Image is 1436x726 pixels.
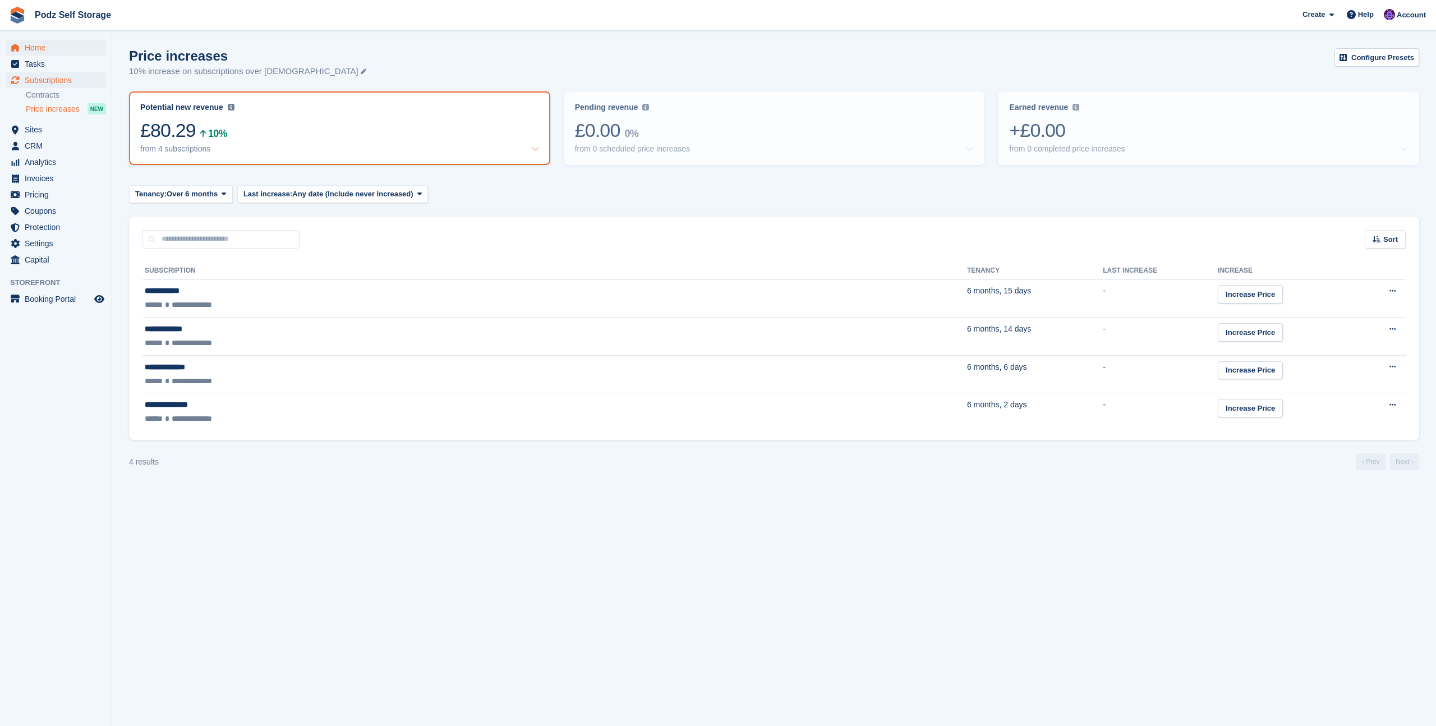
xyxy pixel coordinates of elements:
[26,104,80,114] span: Price increases
[292,189,413,200] span: Any date (Include never increased)
[967,400,1027,409] span: 6 months, 2 days
[967,286,1031,295] span: 6 months, 15 days
[140,103,223,112] div: Potential new revenue
[1103,318,1218,356] td: -
[967,324,1031,333] span: 6 months, 14 days
[1358,9,1374,20] span: Help
[6,122,106,137] a: menu
[1218,323,1283,342] a: Increase Price
[1356,453,1386,470] a: Previous
[25,138,92,154] span: CRM
[6,252,106,268] a: menu
[135,189,167,200] span: Tenancy:
[625,130,638,137] div: 0%
[6,171,106,186] a: menu
[26,103,106,115] a: Price increases NEW
[142,262,967,280] th: Subscription
[1218,262,1356,280] th: Increase
[129,48,366,63] h1: Price increases
[575,103,638,112] div: Pending revenue
[564,91,985,165] a: Pending revenue £0.00 0% from 0 scheduled price increases
[1354,453,1421,470] nav: Page
[6,187,106,203] a: menu
[129,91,550,165] a: Potential new revenue £80.29 10% from 4 subscriptions
[140,119,539,142] div: £80.29
[1218,399,1283,417] a: Increase Price
[6,219,106,235] a: menu
[10,277,112,288] span: Storefront
[129,65,366,78] p: 10% increase on subscriptions over [DEMOGRAPHIC_DATA]
[88,103,106,114] div: NEW
[1397,10,1426,21] span: Account
[1103,262,1218,280] th: Last increase
[575,144,690,154] div: from 0 scheduled price increases
[6,40,106,56] a: menu
[1390,453,1419,470] a: Next
[25,252,92,268] span: Capital
[228,104,234,111] img: icon-info-grey-7440780725fd019a000dd9b08b2336e03edf1995a4989e88bcd33f0948082b44.svg
[998,91,1419,165] a: Earned revenue +£0.00 from 0 completed price increases
[25,154,92,170] span: Analytics
[6,236,106,251] a: menu
[25,187,92,203] span: Pricing
[25,122,92,137] span: Sites
[1009,103,1068,112] div: Earned revenue
[9,7,26,24] img: stora-icon-8386f47178a22dfd0bd8f6a31ec36ba5ce8667c1dd55bd0f319d3a0aa187defe.svg
[6,72,106,88] a: menu
[967,362,1027,371] span: 6 months, 6 days
[642,104,649,111] img: icon-info-grey-7440780725fd019a000dd9b08b2336e03edf1995a4989e88bcd33f0948082b44.svg
[30,6,116,24] a: Podz Self Storage
[26,90,106,100] a: Contracts
[129,456,159,468] div: 4 results
[140,144,210,154] div: from 4 subscriptions
[129,185,233,204] button: Tenancy: Over 6 months
[1218,285,1283,304] a: Increase Price
[25,219,92,235] span: Protection
[967,262,1103,280] th: Tenancy
[93,292,106,306] a: Preview store
[237,185,428,204] button: Last increase: Any date (Include never increased)
[243,189,292,200] span: Last increase:
[25,56,92,72] span: Tasks
[25,171,92,186] span: Invoices
[1334,48,1419,67] a: Configure Presets
[25,40,92,56] span: Home
[6,291,106,307] a: menu
[25,291,92,307] span: Booking Portal
[25,203,92,219] span: Coupons
[1383,234,1398,245] span: Sort
[167,189,218,200] span: Over 6 months
[25,236,92,251] span: Settings
[1103,279,1218,318] td: -
[6,203,106,219] a: menu
[25,72,92,88] span: Subscriptions
[208,130,227,137] div: 10%
[6,154,106,170] a: menu
[6,138,106,154] a: menu
[1384,9,1395,20] img: Jawed Chowdhary
[1009,144,1125,154] div: from 0 completed price increases
[1103,393,1218,431] td: -
[1218,361,1283,380] a: Increase Price
[1009,119,1408,142] div: +£0.00
[1073,104,1079,111] img: icon-info-grey-7440780725fd019a000dd9b08b2336e03edf1995a4989e88bcd33f0948082b44.svg
[575,119,974,142] div: £0.00
[1302,9,1325,20] span: Create
[6,56,106,72] a: menu
[1103,355,1218,393] td: -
